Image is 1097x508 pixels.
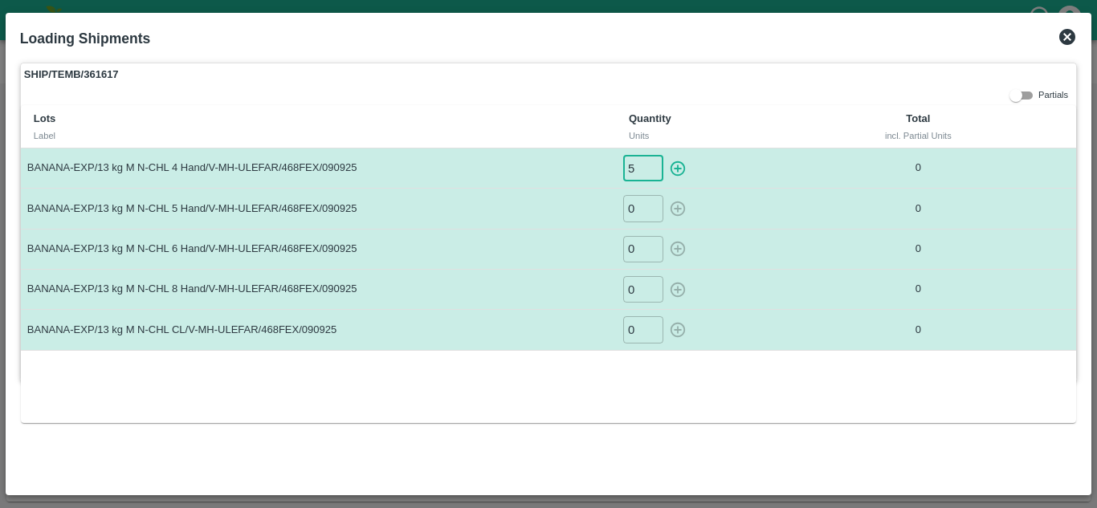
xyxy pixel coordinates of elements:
p: 0 [832,201,1004,217]
input: 0 [623,276,663,303]
p: 0 [832,282,1004,297]
div: incl. Partial Units [838,128,997,143]
b: Quantity [629,112,671,124]
td: BANANA-EXP/13 kg M N-CHL 6 Hand/V-MH-ULEFAR/468FEX/090925 [21,229,616,269]
p: 0 [832,323,1004,338]
td: BANANA-EXP/13 kg M N-CHL 4 Hand/V-MH-ULEFAR/468FEX/090925 [21,148,616,189]
div: Units [629,128,813,143]
b: Loading Shipments [20,30,150,47]
input: 0 [623,236,663,262]
b: Lots [34,112,55,124]
td: BANANA-EXP/13 kg M N-CHL 8 Hand/V-MH-ULEFAR/468FEX/090925 [21,270,616,310]
p: 0 [832,242,1004,257]
input: 0 [623,316,663,343]
td: BANANA-EXP/13 kg M N-CHL CL/V-MH-ULEFAR/468FEX/090925 [21,310,616,350]
strong: SHIP/TEMB/361617 [24,67,119,83]
input: 0 [623,195,663,221]
b: Total [906,112,930,124]
p: 0 [832,161,1004,176]
div: Label [34,128,603,143]
input: 0 [623,155,663,181]
td: BANANA-EXP/13 kg M N-CHL 5 Hand/V-MH-ULEFAR/468FEX/090925 [21,189,616,229]
div: Partials [1006,86,1068,105]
